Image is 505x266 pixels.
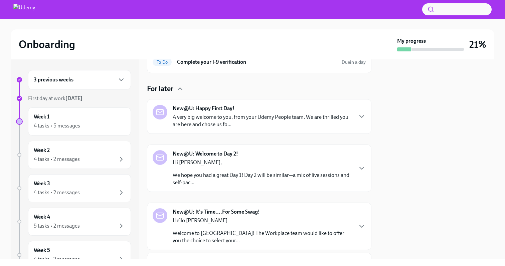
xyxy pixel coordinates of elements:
[34,113,49,120] h6: Week 1
[173,208,260,216] strong: New@U: It's Time....For Some Swag!
[13,4,35,15] img: Udemy
[34,222,80,230] div: 5 tasks • 2 messages
[173,159,352,166] p: Hi [PERSON_NAME],
[19,38,75,51] h2: Onboarding
[16,141,131,169] a: Week 24 tasks • 2 messages
[16,208,131,236] a: Week 45 tasks • 2 messages
[28,70,131,89] div: 3 previous weeks
[153,57,366,67] a: To DoComplete your I-9 verificationDuein a day
[173,113,352,128] p: A very big welcome to you, from your Udemy People team. We are thrilled you are here and chose us...
[173,105,234,112] strong: New@U: Happy First Day!
[34,147,50,154] h6: Week 2
[153,60,172,65] span: To Do
[469,38,486,50] h3: 21%
[16,95,131,102] a: First day at work[DATE]
[34,256,80,263] div: 4 tasks • 2 messages
[34,189,80,196] div: 4 tasks • 2 messages
[16,107,131,136] a: Week 14 tasks • 5 messages
[34,122,80,129] div: 4 tasks • 5 messages
[34,180,50,187] h6: Week 3
[28,95,82,101] span: First day at work
[342,59,366,65] span: Due
[147,84,173,94] h4: For later
[34,156,80,163] div: 4 tasks • 2 messages
[34,76,73,83] h6: 3 previous weeks
[173,230,352,244] p: Welcome to [GEOGRAPHIC_DATA]! The Workplace team would like to offer you the choice to select you...
[16,174,131,202] a: Week 34 tasks • 2 messages
[173,172,352,186] p: We hope you had a great Day 1! Day 2 will be similar—a mix of live sessions and self-pac...
[397,37,426,45] strong: My progress
[65,95,82,101] strong: [DATE]
[147,84,371,94] div: For later
[34,213,50,221] h6: Week 4
[350,59,366,65] strong: in a day
[342,59,366,65] span: October 8th, 2025 12:00
[34,247,50,254] h6: Week 5
[173,217,352,224] p: Hello [PERSON_NAME]
[173,150,238,158] strong: New@U: Welcome to Day 2!
[177,58,336,66] h6: Complete your I-9 verification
